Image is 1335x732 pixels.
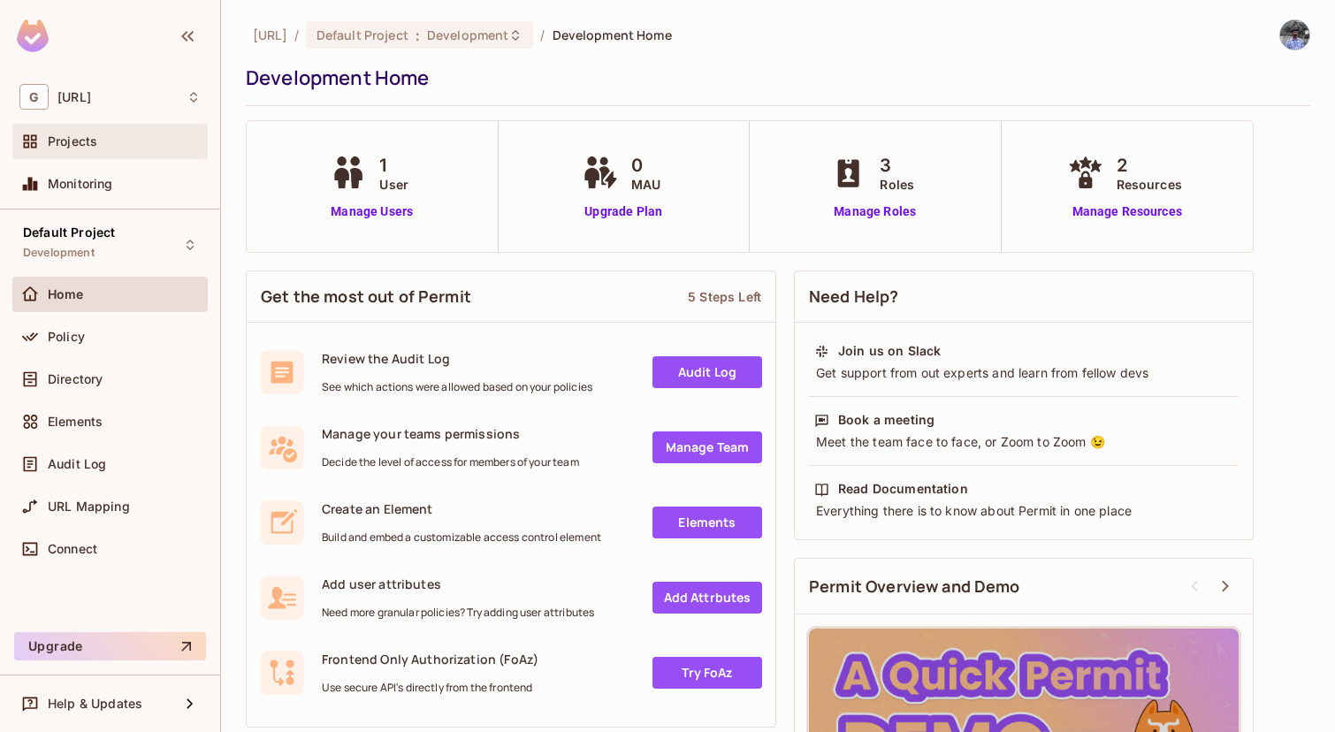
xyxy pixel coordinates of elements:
span: Review the Audit Log [322,350,592,367]
span: Permit Overview and Demo [809,576,1020,598]
span: User [379,175,408,194]
span: Frontend Only Authorization (FoAz) [322,651,538,667]
li: / [294,27,299,43]
a: Audit Log [652,356,762,388]
span: Decide the level of access for members of your team [322,455,579,469]
span: Policy [48,330,85,344]
a: Elements [652,507,762,538]
a: Manage Resources [1064,202,1191,221]
span: Development [427,27,508,43]
li: / [540,27,545,43]
span: Need more granular policies? Try adding user attributes [322,606,594,620]
span: URL Mapping [48,499,130,514]
span: Help & Updates [48,697,142,711]
div: Book a meeting [838,411,934,429]
span: : [415,28,421,42]
span: Elements [48,415,103,429]
span: Get the most out of Permit [261,286,471,308]
img: SReyMgAAAABJRU5ErkJggg== [17,19,49,52]
div: Meet the team face to face, or Zoom to Zoom 😉 [814,433,1233,451]
div: Read Documentation [838,480,968,498]
span: Audit Log [48,457,106,471]
span: Create an Element [322,500,601,517]
img: Mithies [1280,20,1309,50]
span: Default Project [23,225,115,240]
span: Development Home [553,27,672,43]
a: Try FoAz [652,657,762,689]
span: Roles [880,175,914,194]
span: Projects [48,134,97,149]
div: 5 Steps Left [688,288,761,305]
div: Get support from out experts and learn from fellow devs [814,364,1233,382]
a: Manage Roles [827,202,923,221]
button: Upgrade [14,632,206,660]
a: Manage Team [652,431,762,463]
a: Manage Users [326,202,417,221]
span: Home [48,287,84,301]
div: Everything there is to know about Permit in one place [814,502,1233,520]
span: 0 [631,152,660,179]
span: Monitoring [48,177,113,191]
span: Directory [48,372,103,386]
span: Resources [1117,175,1182,194]
span: Build and embed a customizable access control element [322,530,601,545]
span: Default Project [317,27,408,43]
span: 2 [1117,152,1182,179]
span: G [19,84,49,110]
span: Use secure API's directly from the frontend [322,681,538,695]
span: Add user attributes [322,576,594,592]
a: Upgrade Plan [578,202,669,221]
span: MAU [631,175,660,194]
span: See which actions were allowed based on your policies [322,380,592,394]
span: Manage your teams permissions [322,425,579,442]
span: the active workspace [253,27,287,43]
span: 3 [880,152,914,179]
a: Add Attrbutes [652,582,762,614]
div: Development Home [246,65,1301,91]
span: Connect [48,542,97,556]
div: Join us on Slack [838,342,941,360]
span: 1 [379,152,408,179]
span: Development [23,246,95,260]
span: Workspace: genworx.ai [57,90,91,104]
span: Need Help? [809,286,899,308]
